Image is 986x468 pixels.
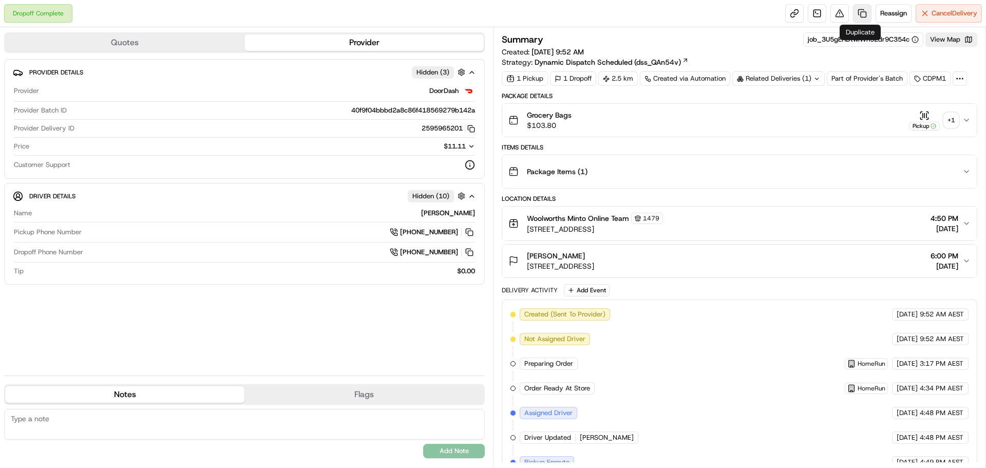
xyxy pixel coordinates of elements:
span: [DATE] [897,359,918,368]
span: Price [14,142,29,151]
img: Nash [10,10,31,31]
button: [PERSON_NAME][STREET_ADDRESS]6:00 PM[DATE] [502,245,977,277]
span: 4:34 PM AEST [920,384,963,393]
span: Grocery Bags [527,110,572,120]
span: Name [14,209,32,218]
span: [STREET_ADDRESS] [527,224,663,234]
div: Duplicate [840,25,881,40]
span: Not Assigned Driver [524,334,585,344]
a: Powered byPylon [72,174,124,182]
span: 1479 [643,214,659,222]
button: Notes [5,386,244,403]
div: 📗 [10,150,18,158]
span: HomeRun [858,384,885,392]
button: Woolworths Minto Online Team1479[STREET_ADDRESS]4:50 PM[DATE] [502,207,977,240]
span: Created: [502,47,584,57]
span: [DATE] [897,458,918,467]
div: + 1 [944,113,958,127]
span: [DATE] 9:52 AM [532,47,584,57]
button: Grocery Bags$103.80Pickup+1 [502,104,977,137]
button: CancelDelivery [916,4,982,23]
span: Provider [14,86,39,96]
div: Strategy: [502,57,689,67]
span: API Documentation [97,149,165,159]
button: 2595965201 [422,124,475,133]
span: [DATE] [897,310,918,319]
div: Items Details [502,143,977,152]
div: CDPM1 [909,71,951,86]
span: 4:48 PM AEST [920,408,963,418]
a: Created via Automation [640,71,730,86]
span: Order Ready At Store [524,384,590,393]
span: Provider Delivery ID [14,124,74,133]
span: [DATE] [897,408,918,418]
button: Provider [244,34,484,51]
div: Package Details [502,92,977,100]
button: Start new chat [175,101,187,114]
span: Preparing Order [524,359,573,368]
button: Add Event [564,284,610,296]
span: 4:48 PM AEST [920,433,963,442]
a: 💻API Documentation [83,145,169,163]
img: doordash_logo_v2.png [463,85,475,97]
span: Dynamic Dispatch Scheduled (dss_QAn54v) [535,57,681,67]
button: Provider DetailsHidden (3) [13,64,476,81]
span: HomeRun [858,360,885,368]
span: Package Items ( 1 ) [527,166,587,177]
span: Cancel Delivery [932,9,977,18]
span: 3:17 PM AEST [920,359,963,368]
span: [PHONE_NUMBER] [400,228,458,237]
span: Pylon [102,174,124,182]
span: [PERSON_NAME] [580,433,634,442]
div: Location Details [502,195,977,203]
a: [PHONE_NUMBER] [390,247,475,258]
span: [DATE] [897,433,918,442]
span: $11.11 [444,142,466,151]
span: DoorDash [429,86,459,96]
div: Start new chat [35,98,168,108]
input: Clear [27,66,169,77]
span: [DATE] [897,384,918,393]
button: Pickup [909,110,940,130]
span: Customer Support [14,160,70,170]
span: Dropoff Phone Number [14,248,83,257]
a: [PHONE_NUMBER] [390,227,475,238]
span: 40f9f04bbbd2a8c86f418569279b142a [351,106,475,115]
div: 2.5 km [598,71,638,86]
button: Package Items (1) [502,155,977,188]
button: Reassign [876,4,912,23]
span: Hidden ( 10 ) [412,192,449,201]
div: We're available if you need us! [35,108,130,117]
div: 1 Pickup [502,71,548,86]
span: [DATE] [931,223,958,234]
span: Driver Details [29,192,75,200]
span: Assigned Driver [524,408,573,418]
span: Tip [14,267,24,276]
button: $11.11 [385,142,475,151]
span: Hidden ( 3 ) [416,68,449,77]
div: Delivery Activity [502,286,558,294]
span: Reassign [880,9,907,18]
button: View Map [925,32,977,47]
a: Dynamic Dispatch Scheduled (dss_QAn54v) [535,57,689,67]
a: 📗Knowledge Base [6,145,83,163]
button: Flags [244,386,484,403]
button: Hidden (10) [408,190,468,202]
span: [PHONE_NUMBER] [400,248,458,257]
div: Related Deliveries (1) [732,71,825,86]
button: Quotes [5,34,244,51]
span: [DATE] [931,261,958,271]
span: 9:52 AM AEST [920,334,964,344]
span: [STREET_ADDRESS] [527,261,594,271]
div: job_3U5gERDtwiWh52dr9C354c [808,35,919,44]
span: $103.80 [527,120,572,130]
img: 1736555255976-a54dd68f-1ca7-489b-9aae-adbdc363a1c4 [10,98,29,117]
div: 1 Dropoff [550,71,596,86]
span: Pickup Phone Number [14,228,82,237]
button: Hidden (3) [412,66,468,79]
span: 4:50 PM [931,213,958,223]
button: Driver DetailsHidden (10) [13,188,476,204]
